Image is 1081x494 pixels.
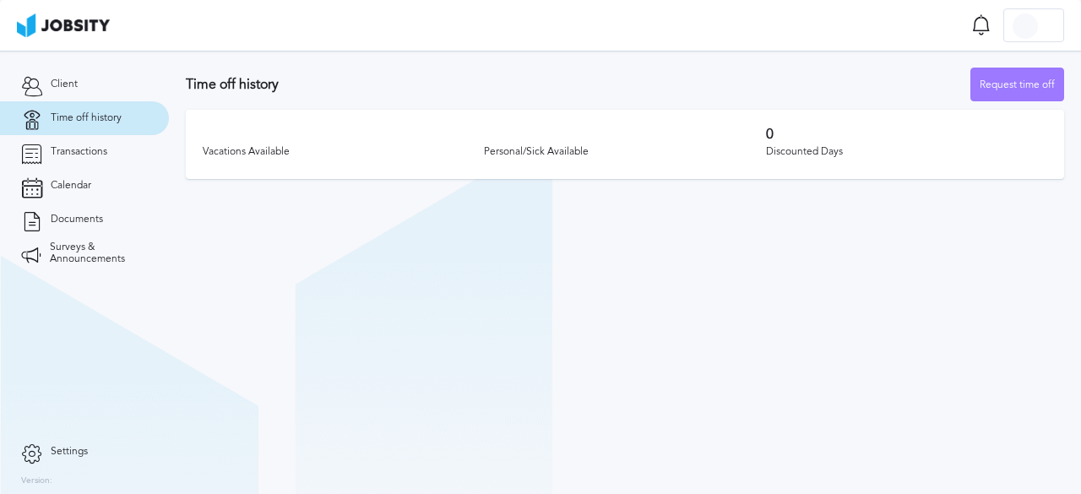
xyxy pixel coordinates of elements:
[51,446,88,458] span: Settings
[17,14,110,37] img: ab4bad089aa723f57921c736e9817d99.png
[766,146,1047,158] div: Discounted Days
[51,214,103,225] span: Documents
[970,68,1064,101] button: Request time off
[203,146,484,158] div: Vacations Available
[51,146,107,158] span: Transactions
[51,112,122,124] span: Time off history
[50,242,148,265] span: Surveys & Announcements
[971,68,1063,102] div: Request time off
[484,146,765,158] div: Personal/Sick Available
[51,79,78,90] span: Client
[186,77,970,92] h3: Time off history
[766,127,1047,142] h3: 0
[51,180,91,192] span: Calendar
[21,476,52,486] label: Version:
